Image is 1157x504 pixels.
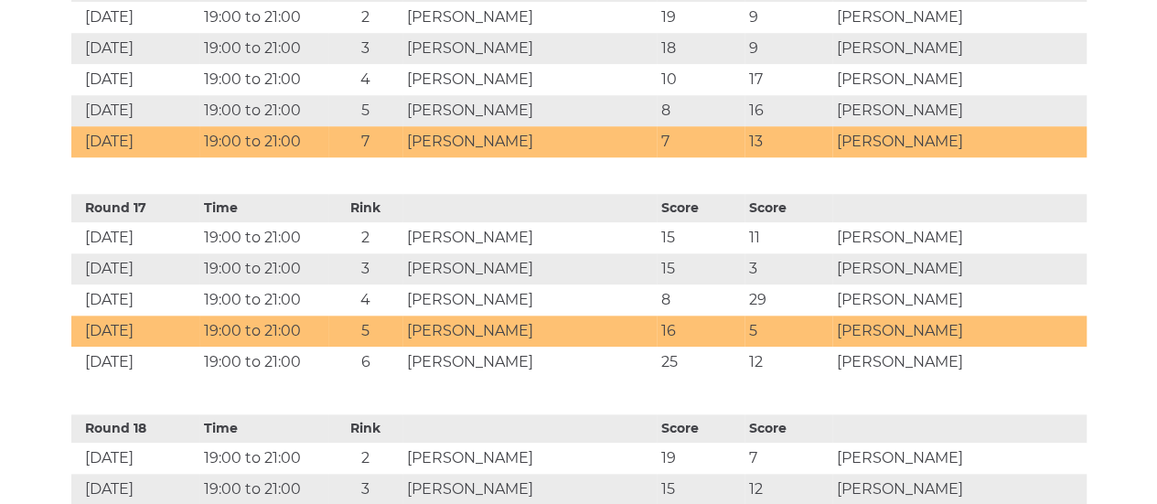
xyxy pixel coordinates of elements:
[328,316,402,347] td: 5
[402,253,657,284] td: [PERSON_NAME]
[199,443,328,474] td: 19:00 to 21:00
[657,443,745,474] td: 19
[71,95,200,126] td: [DATE]
[328,443,402,474] td: 2
[199,222,328,253] td: 19:00 to 21:00
[832,347,1087,378] td: [PERSON_NAME]
[199,33,328,64] td: 19:00 to 21:00
[745,347,832,378] td: 12
[328,33,402,64] td: 3
[402,316,657,347] td: [PERSON_NAME]
[402,126,657,157] td: [PERSON_NAME]
[328,126,402,157] td: 7
[745,2,832,33] td: 9
[199,95,328,126] td: 19:00 to 21:00
[71,222,200,253] td: [DATE]
[745,126,832,157] td: 13
[328,194,402,222] th: Rink
[832,33,1087,64] td: [PERSON_NAME]
[328,414,402,443] th: Rink
[657,194,745,222] th: Score
[71,253,200,284] td: [DATE]
[745,284,832,316] td: 29
[328,2,402,33] td: 2
[745,414,832,443] th: Score
[71,33,200,64] td: [DATE]
[832,316,1087,347] td: [PERSON_NAME]
[657,222,745,253] td: 15
[328,222,402,253] td: 2
[745,64,832,95] td: 17
[71,194,200,222] th: Round 17
[832,222,1087,253] td: [PERSON_NAME]
[745,443,832,474] td: 7
[832,284,1087,316] td: [PERSON_NAME]
[402,33,657,64] td: [PERSON_NAME]
[71,347,200,378] td: [DATE]
[657,284,745,316] td: 8
[745,194,832,222] th: Score
[832,126,1087,157] td: [PERSON_NAME]
[402,95,657,126] td: [PERSON_NAME]
[71,64,200,95] td: [DATE]
[745,33,832,64] td: 9
[199,126,328,157] td: 19:00 to 21:00
[657,347,745,378] td: 25
[328,64,402,95] td: 4
[328,253,402,284] td: 3
[745,95,832,126] td: 16
[402,64,657,95] td: [PERSON_NAME]
[328,95,402,126] td: 5
[199,253,328,284] td: 19:00 to 21:00
[71,126,200,157] td: [DATE]
[71,414,200,443] th: Round 18
[71,443,200,474] td: [DATE]
[199,414,328,443] th: Time
[745,316,832,347] td: 5
[402,284,657,316] td: [PERSON_NAME]
[199,2,328,33] td: 19:00 to 21:00
[402,347,657,378] td: [PERSON_NAME]
[832,95,1087,126] td: [PERSON_NAME]
[832,253,1087,284] td: [PERSON_NAME]
[199,194,328,222] th: Time
[657,126,745,157] td: 7
[657,33,745,64] td: 18
[657,95,745,126] td: 8
[657,414,745,443] th: Score
[657,2,745,33] td: 19
[71,316,200,347] td: [DATE]
[199,316,328,347] td: 19:00 to 21:00
[71,2,200,33] td: [DATE]
[832,64,1087,95] td: [PERSON_NAME]
[402,2,657,33] td: [PERSON_NAME]
[328,284,402,316] td: 4
[745,253,832,284] td: 3
[402,443,657,474] td: [PERSON_NAME]
[745,222,832,253] td: 11
[657,253,745,284] td: 15
[199,347,328,378] td: 19:00 to 21:00
[199,284,328,316] td: 19:00 to 21:00
[402,222,657,253] td: [PERSON_NAME]
[832,2,1087,33] td: [PERSON_NAME]
[71,284,200,316] td: [DATE]
[328,347,402,378] td: 6
[657,316,745,347] td: 16
[657,64,745,95] td: 10
[832,443,1087,474] td: [PERSON_NAME]
[199,64,328,95] td: 19:00 to 21:00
